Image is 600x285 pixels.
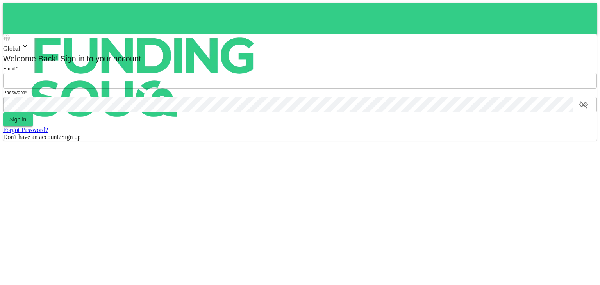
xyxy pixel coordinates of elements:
div: Global [3,41,597,52]
input: password [3,97,573,112]
span: Welcome Back! [3,54,58,63]
button: Sign in [3,112,33,126]
span: Sign in to your account [58,54,141,63]
span: Password [3,90,25,95]
img: logo [3,3,284,151]
a: logo [3,3,597,34]
a: Forgot Password? [3,126,48,133]
span: Email [3,66,16,71]
span: Sign up [61,134,80,140]
span: Don't have an account? [3,134,61,140]
input: email [3,73,597,89]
